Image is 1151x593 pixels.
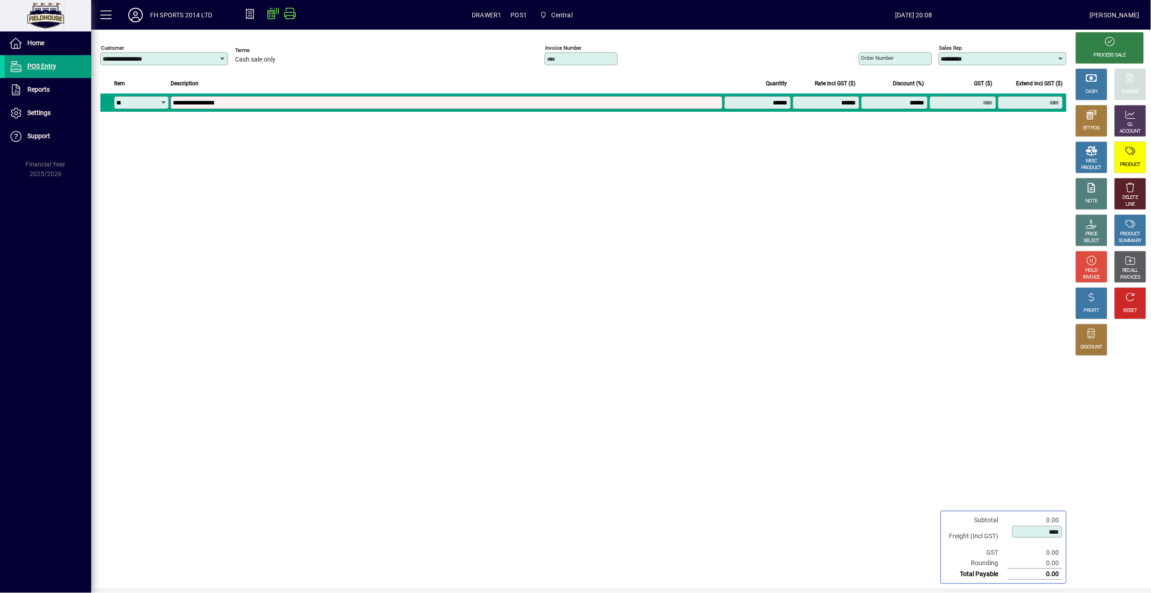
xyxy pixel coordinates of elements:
[5,102,91,125] a: Settings
[1008,547,1062,558] td: 0.00
[235,56,276,63] span: Cash sale only
[5,125,91,148] a: Support
[1090,8,1140,22] div: [PERSON_NAME]
[1123,267,1139,274] div: RECALL
[1083,125,1100,132] div: EFTPOS
[5,78,91,101] a: Reports
[861,55,894,61] mat-label: Order number
[1084,238,1100,244] div: SELECT
[114,78,125,88] span: Item
[171,78,198,88] span: Description
[974,78,993,88] span: GST ($)
[1119,238,1142,244] div: SUMMARY
[472,8,501,22] span: DRAWER1
[945,558,1008,569] td: Rounding
[1016,78,1063,88] span: Extend incl GST ($)
[1120,274,1140,281] div: INVOICES
[1083,274,1100,281] div: INVOICE
[1123,194,1138,201] div: DELETE
[1081,165,1102,172] div: PRODUCT
[545,45,582,51] mat-label: Invoice number
[511,8,527,22] span: POS1
[27,109,51,116] span: Settings
[150,8,212,22] div: FH SPORTS 2014 LTD
[1086,231,1098,238] div: PRICE
[235,47,290,53] span: Terms
[1008,558,1062,569] td: 0.00
[1086,267,1098,274] div: HOLD
[1120,231,1141,238] div: PRODUCT
[1124,307,1137,314] div: RESET
[1008,515,1062,525] td: 0.00
[945,525,1008,547] td: Freight (Incl GST)
[939,45,962,51] mat-label: Sales rep
[1122,88,1140,95] div: CHARGE
[815,78,856,88] span: Rate incl GST ($)
[121,7,150,23] button: Profile
[1008,569,1062,580] td: 0.00
[766,78,787,88] span: Quantity
[945,569,1008,580] td: Total Payable
[552,8,573,22] span: Central
[945,515,1008,525] td: Subtotal
[1126,201,1135,208] div: LINE
[1120,161,1141,168] div: PRODUCT
[1086,88,1098,95] div: CASH
[1086,158,1097,165] div: MISC
[1128,121,1134,128] div: GL
[1084,307,1099,314] div: PROFIT
[27,86,50,93] span: Reports
[27,39,44,47] span: Home
[1081,344,1103,351] div: DISCOUNT
[1086,198,1098,205] div: NOTE
[1120,128,1141,135] div: ACCOUNT
[5,32,91,55] a: Home
[1094,52,1126,59] div: PROCESS SALE
[945,547,1008,558] td: GST
[536,7,576,23] span: Central
[27,132,50,140] span: Support
[738,8,1090,22] span: [DATE] 20:08
[101,45,124,51] mat-label: Customer
[27,62,56,70] span: POS Entry
[893,78,924,88] span: Discount (%)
